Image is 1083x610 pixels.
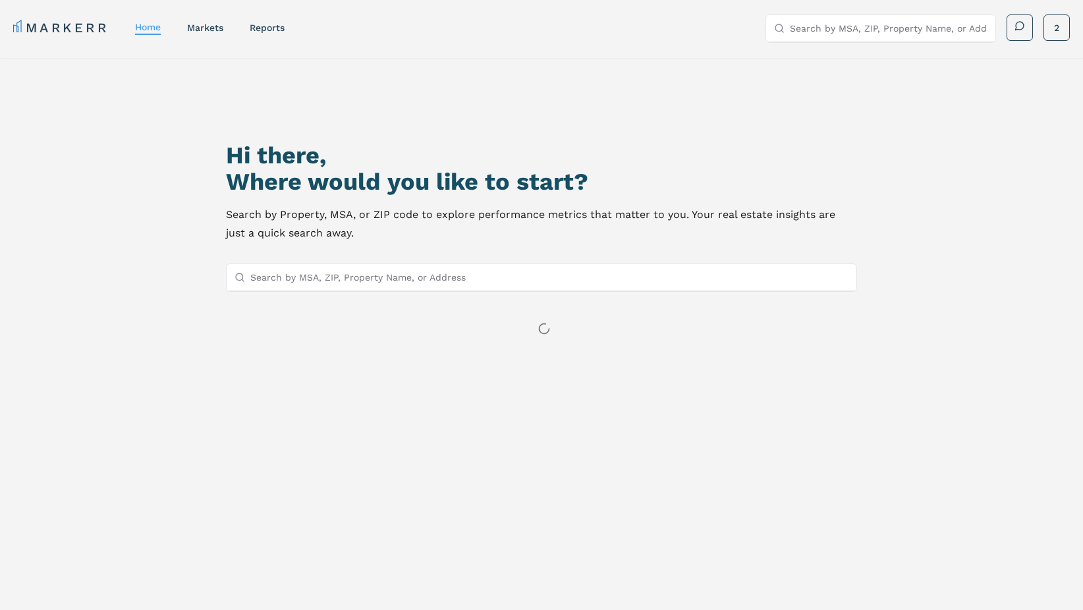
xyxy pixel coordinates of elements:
input: Search by MSA, ZIP, Property Name, or Address [790,15,987,42]
button: 2 [1043,14,1070,41]
a: markets [187,22,223,33]
a: reports [250,22,285,33]
a: MARKERR [13,18,109,37]
h1: Hi there, [226,142,858,169]
p: Search by Property, MSA, or ZIP code to explore performance metrics that matter to you. Your real... [226,206,858,242]
input: Search by MSA, ZIP, Property Name, or Address [250,264,849,291]
span: 2 [1054,21,1059,34]
a: home [135,22,161,32]
h2: Where would you like to start? [226,169,858,195]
